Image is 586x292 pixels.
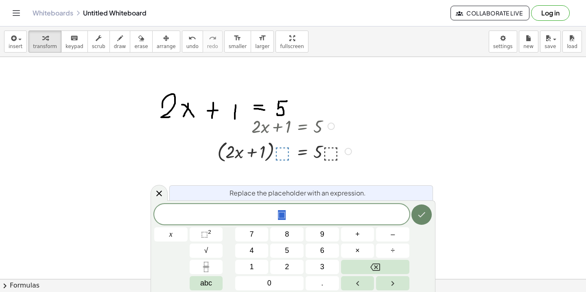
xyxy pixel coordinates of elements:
button: Toggle navigation [10,7,23,20]
button: Plus [341,227,374,242]
i: redo [209,33,216,43]
span: new [523,44,534,49]
i: format_size [234,33,241,43]
span: ⬚ [278,210,286,220]
span: larger [255,44,269,49]
button: Alphabet [190,276,223,290]
span: load [567,44,577,49]
span: × [355,245,360,256]
span: ⬚ [201,230,208,238]
button: redoredo [203,31,223,53]
button: settings [489,31,517,53]
span: Replace the placeholder with an expression. [230,188,366,198]
span: + [355,229,360,240]
button: insert [4,31,27,53]
span: 4 [250,245,254,256]
span: undo [186,44,199,49]
span: keypad [66,44,83,49]
span: 8 [285,229,289,240]
button: transform [28,31,61,53]
button: new [519,31,538,53]
button: fullscreen [276,31,308,53]
span: arrange [157,44,176,49]
button: draw [109,31,131,53]
button: 9 [306,227,339,242]
span: 5 [285,245,289,256]
button: Squared [190,227,223,242]
button: 0 [235,276,304,290]
button: 5 [270,244,304,258]
span: 9 [320,229,324,240]
span: transform [33,44,57,49]
button: 6 [306,244,339,258]
i: keyboard [70,33,78,43]
sup: 2 [208,229,211,235]
span: smaller [229,44,247,49]
button: x [154,227,188,242]
button: 2 [270,260,304,274]
button: Minus [376,227,409,242]
button: Times [341,244,374,258]
i: format_size [258,33,266,43]
button: 3 [306,260,339,274]
span: draw [114,44,126,49]
button: 7 [235,227,269,242]
button: 4 [235,244,269,258]
button: format_sizesmaller [224,31,251,53]
button: Right arrow [376,276,409,290]
button: 8 [270,227,304,242]
span: – [391,229,395,240]
button: Log in [531,5,570,21]
button: Done [411,204,432,225]
i: undo [188,33,196,43]
span: save [544,44,556,49]
button: undoundo [182,31,203,53]
button: erase [130,31,152,53]
button: format_sizelarger [251,31,274,53]
span: 1 [250,261,254,272]
span: 6 [320,245,324,256]
span: x [169,229,173,240]
span: 3 [320,261,324,272]
a: Whiteboards [33,9,73,17]
span: 7 [250,229,254,240]
button: Left arrow [341,276,374,290]
button: . [306,276,339,290]
span: insert [9,44,22,49]
span: ÷ [391,245,395,256]
button: keyboardkeypad [61,31,88,53]
button: Divide [376,244,409,258]
button: Collaborate Live [450,6,529,20]
span: fullscreen [280,44,304,49]
button: Square root [190,244,223,258]
button: 1 [235,260,269,274]
span: √ [204,245,208,256]
span: 2 [285,261,289,272]
button: arrange [152,31,180,53]
span: scrub [92,44,105,49]
span: redo [207,44,218,49]
button: Backspace [341,260,409,274]
span: abc [200,278,212,289]
span: 0 [267,278,271,289]
span: settings [493,44,513,49]
span: erase [134,44,148,49]
span: . [321,278,323,289]
button: save [540,31,561,53]
span: Collaborate Live [457,9,523,17]
button: scrub [87,31,110,53]
button: load [562,31,582,53]
button: Fraction [190,260,223,274]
